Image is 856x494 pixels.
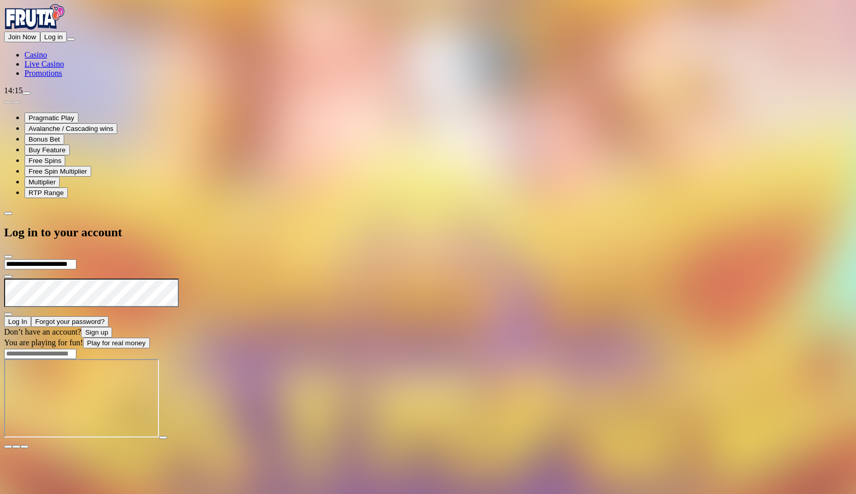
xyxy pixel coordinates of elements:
[29,157,61,164] span: Free Spins
[4,275,12,278] button: eye icon
[24,187,68,198] button: RTP Range
[24,166,91,177] button: Free Spin Multiplier
[4,313,12,316] button: eye icon
[87,339,146,347] span: Play for real money
[4,316,31,327] button: Log In
[8,318,27,325] span: Log In
[4,327,852,338] div: Don’t have an account?
[29,114,74,122] span: Pragmatic Play
[4,86,22,95] span: 14:15
[4,50,852,78] nav: Main menu
[4,212,12,215] button: chevron-left icon
[44,33,63,41] span: Log in
[4,22,65,31] a: Fruta
[24,50,47,59] a: Casino
[85,328,108,336] span: Sign up
[40,32,67,42] button: Log in
[22,92,31,95] button: live-chat
[24,177,60,187] button: Multiplier
[4,338,852,348] div: You are playing for fun!
[4,4,852,78] nav: Primary
[20,445,29,448] button: fullscreen icon
[4,255,12,258] button: close
[4,226,852,239] h2: Log in to your account
[24,134,64,145] button: Bonus Bet
[81,327,112,338] button: Sign up
[4,4,65,30] img: Fruta
[4,101,12,104] button: prev slide
[29,189,64,197] span: RTP Range
[12,445,20,448] button: chevron-down icon
[24,69,62,77] a: Promotions
[159,436,167,439] button: play icon
[4,349,76,359] input: Search
[4,445,12,448] button: close icon
[24,60,64,68] a: Live Casino
[29,168,87,175] span: Free Spin Multiplier
[8,33,36,41] span: Join Now
[29,178,56,186] span: Multiplier
[83,338,150,348] button: Play for real money
[24,145,70,155] button: Buy Feature
[24,113,78,123] button: Pragmatic Play
[12,101,20,104] button: next slide
[29,135,60,143] span: Bonus Bet
[31,316,109,327] button: Forgot your password?
[29,146,66,154] span: Buy Feature
[4,359,159,437] iframe: Gates of Olympus Super Scatter
[24,155,65,166] button: Free Spins
[24,123,117,134] button: Avalanche / Cascading wins
[4,32,40,42] button: Join Now
[29,125,113,132] span: Avalanche / Cascading wins
[67,38,75,41] button: menu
